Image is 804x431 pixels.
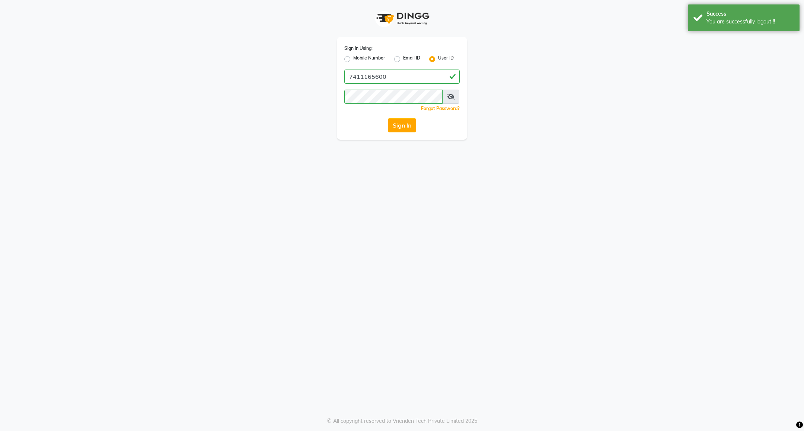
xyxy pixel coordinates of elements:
div: You are successfully logout !! [706,18,794,26]
label: User ID [438,55,454,64]
label: Email ID [403,55,420,64]
a: Forgot Password? [421,106,460,111]
label: Sign In Using: [344,45,373,52]
label: Mobile Number [353,55,385,64]
input: Username [344,70,460,84]
button: Sign In [388,118,416,132]
div: Success [706,10,794,18]
img: logo1.svg [372,7,432,29]
input: Username [344,90,443,104]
